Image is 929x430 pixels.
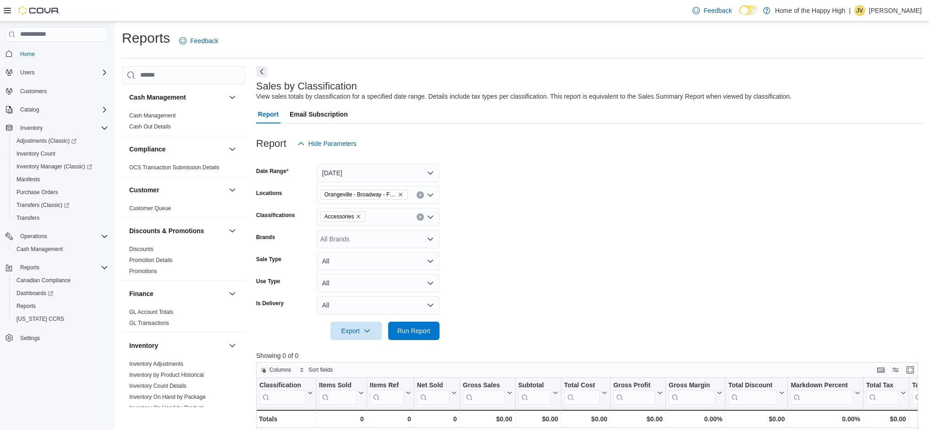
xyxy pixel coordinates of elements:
button: Open list of options [427,213,434,221]
p: [PERSON_NAME] [869,5,922,16]
span: Hide Parameters [308,139,357,148]
button: Transfers [9,212,112,224]
a: Adjustments (Classic) [9,134,112,147]
a: Canadian Compliance [13,275,74,286]
button: Open list of options [427,235,434,243]
div: Items Sold [319,381,357,404]
a: Promotion Details [129,257,173,263]
a: Inventory On Hand by Product [129,405,203,411]
button: Keyboard shortcuts [875,364,886,375]
button: Remove Orangeville - Broadway - Fire & Flower from selection in this group [398,192,403,197]
button: Cash Management [9,243,112,256]
span: Settings [20,335,40,342]
div: 0 [370,413,411,424]
button: Compliance [129,145,225,154]
div: Gross Profit [613,381,655,390]
div: Compliance [122,162,245,177]
label: Classifications [256,212,295,219]
h3: Compliance [129,145,165,154]
div: Subtotal [518,381,551,390]
a: Inventory Adjustments [129,361,183,367]
span: Customers [16,85,108,97]
button: Gross Sales [463,381,512,404]
button: Purchase Orders [9,186,112,199]
span: Operations [16,231,108,242]
div: Items Sold [319,381,357,390]
span: Canadian Compliance [13,275,108,286]
a: Inventory Manager (Classic) [13,161,96,172]
nav: Complex example [5,44,108,369]
span: Promotion Details [129,257,173,264]
div: $0.00 [866,413,906,424]
div: Total Discount [728,381,777,404]
button: Items Ref [370,381,411,404]
span: Washington CCRS [13,313,108,324]
span: Inventory [16,123,108,134]
span: [US_STATE] CCRS [16,315,64,323]
a: Dashboards [9,287,112,300]
span: Inventory Count [16,150,55,157]
span: Catalog [20,106,39,113]
div: Classification [259,381,306,390]
button: Finance [227,288,238,299]
div: Markdown Percent [791,381,852,390]
span: Catalog [16,104,108,115]
a: Home [16,49,38,60]
span: Promotions [129,268,157,275]
h3: Sales by Classification [256,81,357,92]
div: Jennifer Verney [854,5,865,16]
button: Customers [2,84,112,98]
p: | [849,5,851,16]
div: Items Ref [370,381,404,390]
button: Discounts & Promotions [227,225,238,236]
button: Total Tax [866,381,906,404]
span: Canadian Compliance [16,277,71,284]
span: Inventory Manager (Classic) [16,163,92,170]
div: Total Tax [866,381,899,390]
span: Accessories [324,212,354,221]
div: $0.00 [463,413,512,424]
a: Feedback [176,32,222,50]
div: Gross Margin [669,381,715,404]
button: Next [256,66,267,77]
div: Items Ref [370,381,404,404]
a: Adjustments (Classic) [13,135,80,146]
span: Adjustments (Classic) [13,135,108,146]
a: Cash Out Details [129,123,171,130]
div: Total Cost [564,381,600,404]
div: Customer [122,203,245,218]
button: Inventory [129,341,225,350]
div: Total Cost [564,381,600,390]
span: Home [20,50,35,58]
label: Date Range [256,168,289,175]
span: Reports [13,301,108,312]
button: Reports [9,300,112,313]
button: Cash Management [227,92,238,103]
button: [DATE] [317,164,440,182]
div: Cash Management [122,110,245,136]
button: Inventory [227,340,238,351]
span: Orangeville - Broadway - Fire & Flower [324,190,396,199]
span: Transfers [13,212,108,223]
a: Transfers (Classic) [13,200,73,211]
button: Reports [16,262,43,273]
span: Manifests [13,174,108,185]
span: Manifests [16,176,40,183]
span: Feedback [190,36,218,45]
a: Manifests [13,174,44,185]
span: Sort fields [308,366,333,374]
button: Cash Management [129,93,225,102]
a: Customer Queue [129,205,171,212]
button: Inventory Count [9,147,112,160]
button: Inventory [16,123,46,134]
span: Transfers (Classic) [16,201,69,209]
span: Discounts [129,246,154,253]
a: Dashboards [13,288,57,299]
a: Settings [16,333,44,344]
button: Markdown Percent [791,381,860,404]
span: Feedback [704,6,731,15]
span: Inventory [20,124,43,132]
span: GL Account Totals [129,308,173,316]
